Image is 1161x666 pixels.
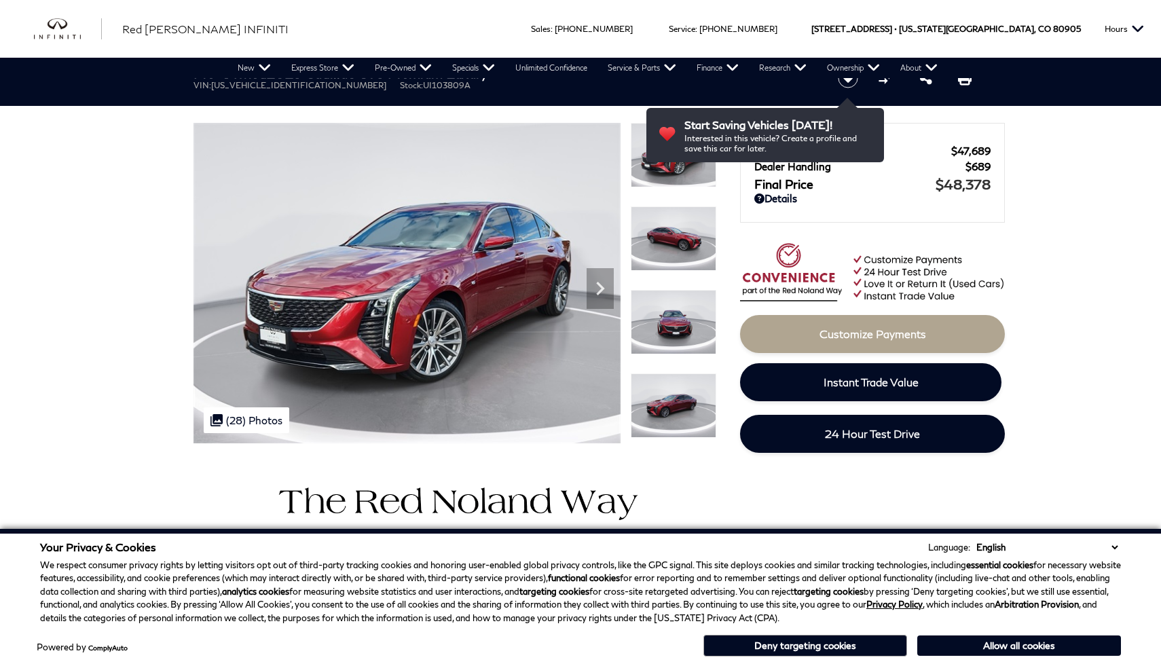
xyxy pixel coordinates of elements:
span: [US_VEHICLE_IDENTIFICATION_NUMBER] [211,80,386,90]
a: Final Price $48,378 [754,176,991,192]
button: Compare vehicle [877,68,897,88]
a: Service & Parts [597,58,686,78]
span: 24 Hour Test Drive [825,427,920,440]
a: About [890,58,948,78]
span: $689 [965,160,991,172]
img: Used 2025 Radiant Red Tintcoat Cadillac Premium Luxury image 4 [631,373,716,438]
a: Pre-Owned [365,58,442,78]
img: Used 2025 Radiant Red Tintcoat Cadillac Premium Luxury image 1 [193,123,621,443]
a: Finance [686,58,749,78]
span: Stock: [400,80,423,90]
div: Next [587,268,614,309]
div: Powered by [37,643,128,652]
span: $47,689 [951,145,991,157]
a: Ownership [817,58,890,78]
a: Red [PERSON_NAME] INFINITI [122,21,289,37]
a: Privacy Policy [866,599,923,610]
a: New [227,58,281,78]
a: Dealer Handling $689 [754,160,991,172]
a: Red [PERSON_NAME] $47,689 [754,145,991,157]
a: [PHONE_NUMBER] [699,24,777,34]
span: Red [PERSON_NAME] [754,145,951,157]
select: Language Select [973,540,1121,554]
button: Deny targeting cookies [703,635,907,656]
img: Used 2025 Radiant Red Tintcoat Cadillac Premium Luxury image 1 [631,123,716,187]
a: Customize Payments [740,315,1005,353]
a: Unlimited Confidence [505,58,597,78]
button: Allow all cookies [917,635,1121,656]
a: Details [754,192,991,204]
strong: essential cookies [966,559,1033,570]
a: [STREET_ADDRESS] • [US_STATE][GEOGRAPHIC_DATA], CO 80905 [811,24,1081,34]
span: VIN: [193,80,211,90]
span: Service [669,24,695,34]
a: infiniti [34,18,102,40]
img: Used 2025 Radiant Red Tintcoat Cadillac Premium Luxury image 3 [631,290,716,354]
strong: targeting cookies [519,586,589,597]
span: Customize Payments [819,327,926,340]
div: Language: [928,543,970,552]
span: UI103809A [423,80,471,90]
span: : [551,24,553,34]
div: (28) Photos [204,407,289,433]
img: Used 2025 Radiant Red Tintcoat Cadillac Premium Luxury image 2 [631,206,716,271]
strong: functional cookies [548,572,620,583]
span: Red [PERSON_NAME] INFINITI [122,22,289,35]
span: Instant Trade Value [824,375,919,388]
a: 24 Hour Test Drive [740,415,1005,453]
p: We respect consumer privacy rights by letting visitors opt out of third-party tracking cookies an... [40,559,1121,625]
a: Research [749,58,817,78]
strong: analytics cookies [222,586,289,597]
span: Dealer Handling [754,160,965,172]
nav: Main Navigation [227,58,948,78]
strong: Arbitration Provision [995,599,1079,610]
img: INFINITI [34,18,102,40]
a: Instant Trade Value [740,363,1001,401]
a: ComplyAuto [88,644,128,652]
span: $48,378 [936,176,991,192]
span: Your Privacy & Cookies [40,540,156,553]
a: [PHONE_NUMBER] [555,24,633,34]
a: Express Store [281,58,365,78]
span: Sales [531,24,551,34]
span: : [695,24,697,34]
span: Final Price [754,177,936,191]
strong: targeting cookies [794,586,864,597]
a: Specials [442,58,505,78]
